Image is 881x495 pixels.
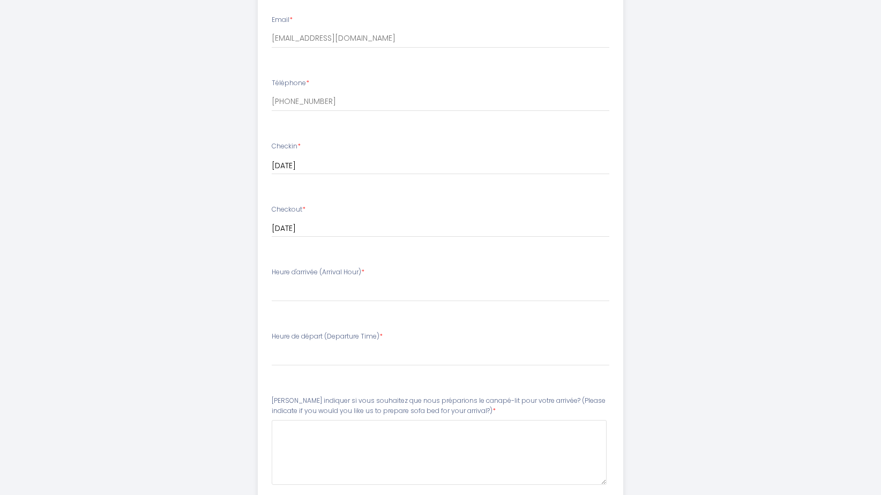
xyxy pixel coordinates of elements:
label: Checkin [272,141,301,152]
label: Checkout [272,205,305,215]
label: Heure d'arrivée (Arrival Hour) [272,267,364,277]
label: Email [272,15,293,25]
label: Heure de départ (Departure Time) [272,332,383,342]
label: [PERSON_NAME] indiquer si vous souhaitez que nous préparions le canapé-lit pour votre arrivée? (P... [272,396,610,416]
label: Téléphone [272,78,309,88]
